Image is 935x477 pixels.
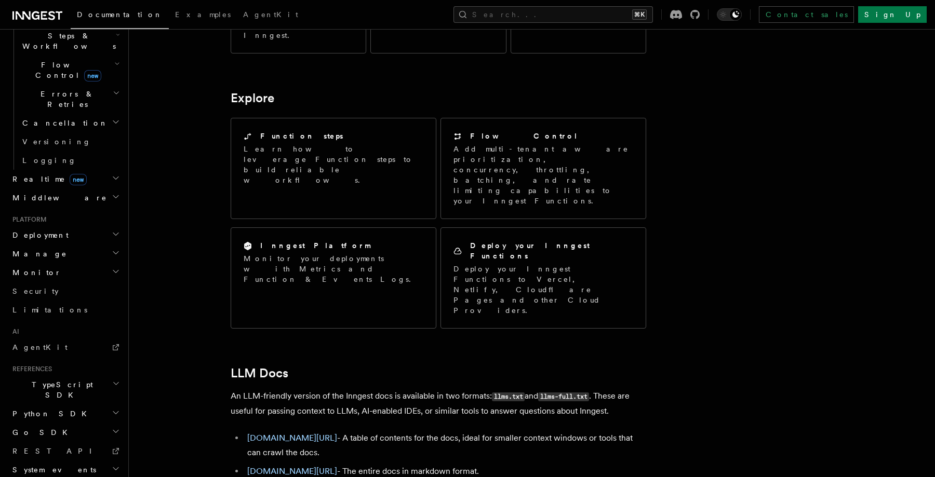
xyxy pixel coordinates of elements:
[8,249,67,259] span: Manage
[12,447,101,455] span: REST API
[18,85,122,114] button: Errors & Retries
[8,375,122,404] button: TypeScript SDK
[538,392,589,401] code: llms-full.txt
[8,170,122,188] button: Realtimenew
[18,114,122,132] button: Cancellation
[492,392,525,401] code: llms.txt
[8,263,122,282] button: Monitor
[8,226,122,244] button: Deployment
[8,267,61,278] span: Monitor
[8,427,74,438] span: Go SDK
[18,31,116,51] span: Steps & Workflows
[12,343,68,351] span: AgentKit
[8,174,87,184] span: Realtime
[8,408,93,419] span: Python SDK
[8,282,122,301] a: Security
[237,3,304,28] a: AgentKit
[8,193,107,203] span: Middleware
[12,287,59,295] span: Security
[244,144,423,185] p: Learn how to leverage Function steps to build reliable workflows.
[18,151,122,170] a: Logging
[470,240,633,261] h2: Deploy your Inngest Functions
[8,338,122,357] a: AgentKit
[77,10,163,19] span: Documentation
[244,253,423,284] p: Monitor your deployments with Metrics and Function & Events Logs.
[12,306,87,314] span: Limitations
[231,389,646,418] p: An LLM-friendly version of the Inngest docs is available in two formats: and . These are useful f...
[8,301,122,319] a: Limitations
[22,138,91,146] span: Versioning
[453,6,653,23] button: Search...⌘K
[717,8,742,21] button: Toggle dark mode
[8,423,122,442] button: Go SDK
[247,433,337,443] a: [DOMAIN_NAME][URL]
[22,156,76,165] span: Logging
[440,227,646,329] a: Deploy your Inngest FunctionsDeploy your Inngest Functions to Vercel, Netlify, Cloudflare Pages a...
[84,70,101,81] span: new
[8,379,112,400] span: TypeScript SDK
[243,10,298,19] span: AgentKit
[18,118,108,128] span: Cancellation
[247,466,337,476] a: [DOMAIN_NAME][URL]
[18,60,114,80] span: Flow Control
[453,264,633,316] p: Deploy your Inngest Functions to Vercel, Netlify, Cloudflare Pages and other Cloud Providers.
[759,6,854,23] a: Contact sales
[8,465,96,475] span: System events
[453,144,633,206] p: Add multi-tenant aware prioritization, concurrency, throttling, batching, and rate limiting capab...
[8,215,47,224] span: Platform
[8,230,69,240] span: Deployment
[8,404,122,423] button: Python SDK
[632,9,647,20] kbd: ⌘K
[470,131,578,141] h2: Flow Control
[18,132,122,151] a: Versioning
[8,188,122,207] button: Middleware
[231,227,436,329] a: Inngest PlatformMonitor your deployments with Metrics and Function & Events Logs.
[71,3,169,29] a: Documentation
[231,91,274,105] a: Explore
[260,240,370,251] h2: Inngest Platform
[858,6,927,23] a: Sign Up
[8,442,122,460] a: REST API
[244,431,646,460] li: - A table of contents for the docs, ideal for smaller context windows or tools that can crawl the...
[440,118,646,219] a: Flow ControlAdd multi-tenant aware prioritization, concurrency, throttling, batching, and rate li...
[8,244,122,263] button: Manage
[18,56,122,85] button: Flow Controlnew
[175,10,231,19] span: Examples
[8,8,122,170] div: Inngest Functions
[8,365,52,373] span: References
[8,328,19,336] span: AI
[169,3,237,28] a: Examples
[231,118,436,219] a: Function stepsLearn how to leverage Function steps to build reliable workflows.
[231,366,288,380] a: LLM Docs
[260,131,343,141] h2: Function steps
[18,26,122,56] button: Steps & Workflows
[70,174,87,185] span: new
[18,89,113,110] span: Errors & Retries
